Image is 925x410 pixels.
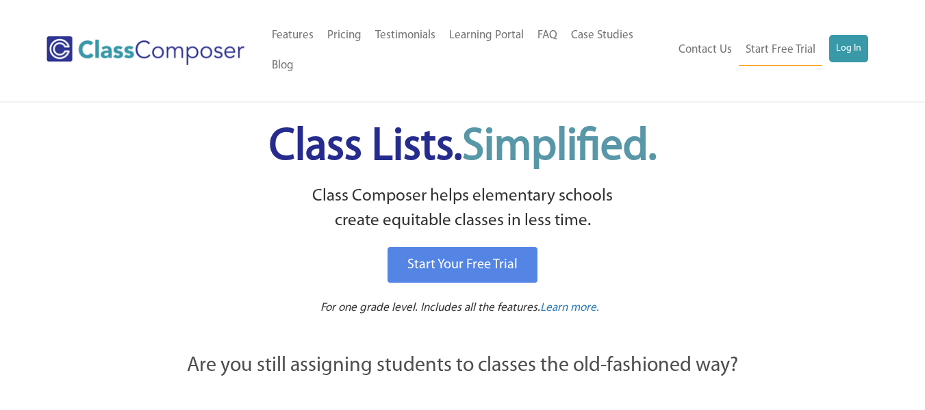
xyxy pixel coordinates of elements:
nav: Header Menu [670,35,868,66]
a: Learning Portal [442,21,531,51]
nav: Header Menu [265,21,671,81]
a: Log In [829,35,868,62]
a: Pricing [320,21,368,51]
a: Case Studies [564,21,640,51]
a: FAQ [531,21,564,51]
a: Testimonials [368,21,442,51]
a: Blog [265,51,301,81]
span: Simplified. [462,125,657,170]
p: Class Composer helps elementary schools create equitable classes in less time. [112,184,814,234]
p: Are you still assigning students to classes the old-fashioned way? [114,351,812,381]
span: For one grade level. Includes all the features. [320,302,540,313]
a: Features [265,21,320,51]
span: Learn more. [540,302,599,313]
img: Class Composer [47,36,244,65]
a: Learn more. [540,300,599,317]
span: Class Lists. [269,125,657,170]
span: Start Your Free Trial [407,258,518,272]
a: Start Your Free Trial [388,247,537,283]
a: Start Free Trial [739,35,822,66]
a: Contact Us [672,35,739,65]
